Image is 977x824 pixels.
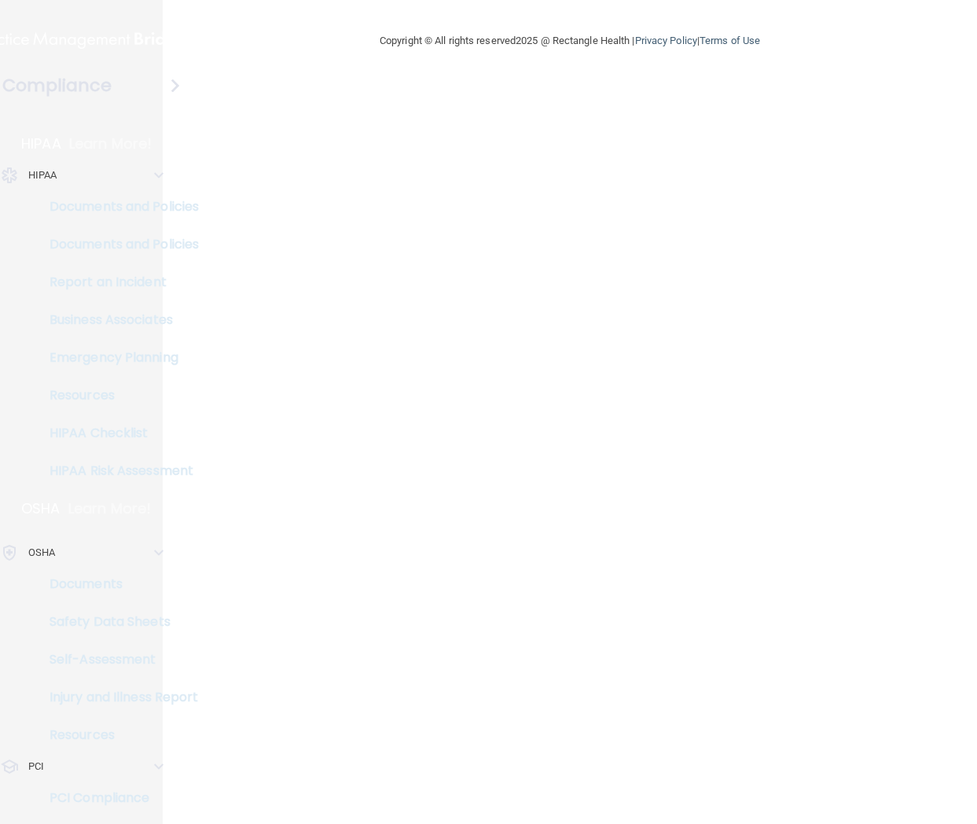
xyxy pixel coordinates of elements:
[10,274,225,290] p: Report an Incident
[21,134,61,153] p: HIPAA
[68,499,152,518] p: Learn More!
[10,199,225,215] p: Documents and Policies
[28,166,57,185] p: HIPAA
[10,690,225,705] p: Injury and Illness Report
[10,425,225,441] p: HIPAA Checklist
[10,350,225,366] p: Emergency Planning
[2,75,112,97] h4: Compliance
[28,543,55,562] p: OSHA
[21,499,61,518] p: OSHA
[10,388,225,403] p: Resources
[10,652,225,668] p: Self-Assessment
[700,35,760,46] a: Terms of Use
[635,35,697,46] a: Privacy Policy
[10,727,225,743] p: Resources
[10,790,225,806] p: PCI Compliance
[10,237,225,252] p: Documents and Policies
[10,463,225,479] p: HIPAA Risk Assessment
[10,576,225,592] p: Documents
[69,134,152,153] p: Learn More!
[10,614,225,630] p: Safety Data Sheets
[283,16,857,66] div: Copyright © All rights reserved 2025 @ Rectangle Health | |
[28,757,44,776] p: PCI
[10,312,225,328] p: Business Associates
